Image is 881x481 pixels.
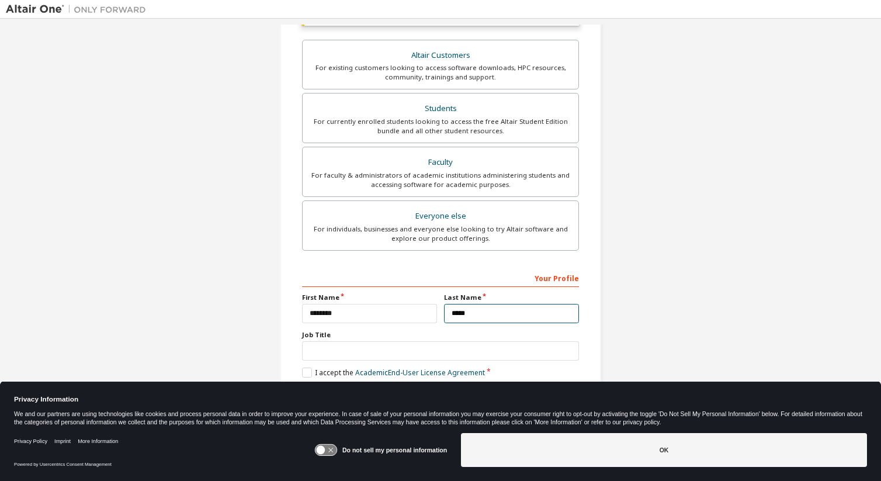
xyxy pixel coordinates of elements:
[310,224,571,243] div: For individuals, businesses and everyone else looking to try Altair software and explore our prod...
[310,63,571,82] div: For existing customers looking to access software downloads, HPC resources, community, trainings ...
[310,208,571,224] div: Everyone else
[302,293,437,302] label: First Name
[310,47,571,64] div: Altair Customers
[302,330,579,340] label: Job Title
[302,268,579,287] div: Your Profile
[310,101,571,117] div: Students
[310,154,571,171] div: Faculty
[355,368,485,378] a: Academic End-User License Agreement
[6,4,152,15] img: Altair One
[310,117,571,136] div: For currently enrolled students looking to access the free Altair Student Edition bundle and all ...
[302,368,485,378] label: I accept the
[444,293,579,302] label: Last Name
[310,171,571,189] div: For faculty & administrators of academic institutions administering students and accessing softwa...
